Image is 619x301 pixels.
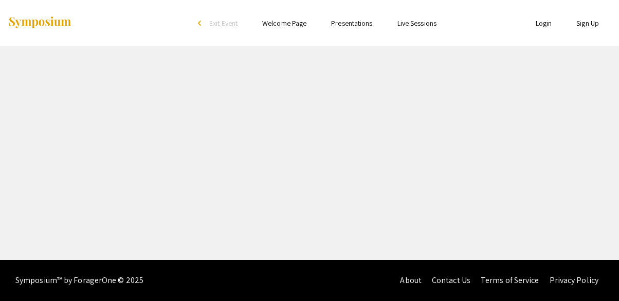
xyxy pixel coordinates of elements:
[15,260,143,301] div: Symposium™ by ForagerOne © 2025
[8,16,72,30] img: Symposium by ForagerOne
[536,19,552,28] a: Login
[397,19,436,28] a: Live Sessions
[209,19,238,28] span: Exit Event
[432,275,470,286] a: Contact Us
[550,275,598,286] a: Privacy Policy
[262,19,306,28] a: Welcome Page
[481,275,539,286] a: Terms of Service
[331,19,372,28] a: Presentations
[400,275,422,286] a: About
[576,19,599,28] a: Sign Up
[198,20,204,26] div: arrow_back_ios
